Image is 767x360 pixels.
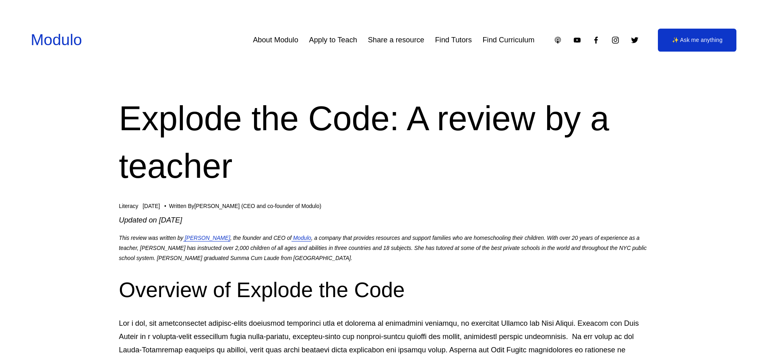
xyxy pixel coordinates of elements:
[368,33,424,48] a: Share a resource
[482,33,534,48] a: Find Curriculum
[183,235,230,241] a: [PERSON_NAME]
[31,31,82,48] a: Modulo
[119,235,183,241] em: This review was written by
[119,203,138,209] a: Literacy
[292,235,311,241] a: Modulo
[119,95,648,190] h1: Explode the Code: A review by a teacher
[143,203,160,209] span: [DATE]
[169,203,321,210] div: Written By
[435,33,471,48] a: Find Tutors
[592,36,600,44] a: Facebook
[194,203,321,209] a: [PERSON_NAME] (CEO and co-founder of Modulo)
[119,216,182,224] em: Updated on [DATE]
[119,276,648,304] h2: Overview of Explode the Code
[309,33,357,48] a: Apply to Teach
[185,235,230,241] em: [PERSON_NAME]
[253,33,298,48] a: About Modulo
[554,36,562,44] a: Apple Podcasts
[658,29,736,52] a: ✨ Ask me anything
[631,36,639,44] a: Twitter
[230,235,292,241] em: , the founder and CEO of
[119,235,648,261] em: , a company that provides resources and support families who are homeschooling their children. Wi...
[611,36,620,44] a: Instagram
[293,235,311,241] em: Modulo
[573,36,581,44] a: YouTube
